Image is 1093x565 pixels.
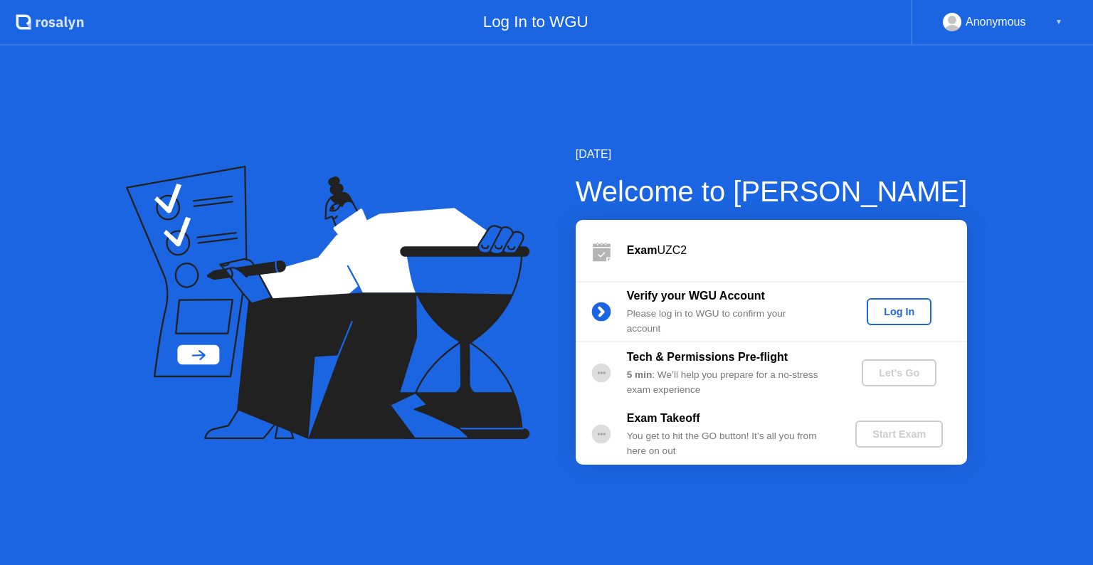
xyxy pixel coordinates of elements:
div: Let's Go [867,367,931,379]
button: Start Exam [855,421,943,448]
div: Welcome to [PERSON_NAME] [576,170,968,213]
div: Anonymous [966,13,1026,31]
button: Log In [867,298,931,325]
b: Verify your WGU Account [627,290,765,302]
div: : We’ll help you prepare for a no-stress exam experience [627,368,832,397]
div: Start Exam [861,428,937,440]
div: UZC2 [627,242,967,259]
div: Please log in to WGU to confirm your account [627,307,832,336]
b: Exam Takeoff [627,412,700,424]
div: [DATE] [576,146,968,163]
div: You get to hit the GO button! It’s all you from here on out [627,429,832,458]
b: 5 min [627,369,653,380]
div: Log In [872,306,926,317]
b: Exam [627,244,658,256]
button: Let's Go [862,359,936,386]
div: ▼ [1055,13,1062,31]
b: Tech & Permissions Pre-flight [627,351,788,363]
